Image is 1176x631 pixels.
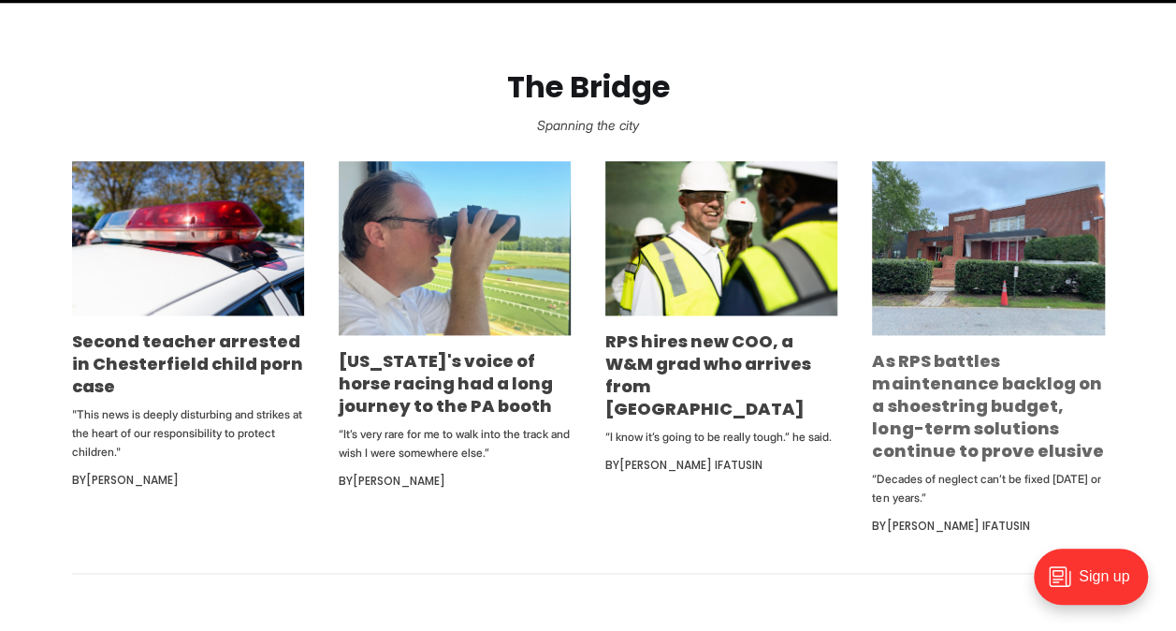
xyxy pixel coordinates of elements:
[72,405,304,462] p: "This news is deeply disturbing and strikes at the heart of our responsibility to protect children."
[339,349,553,418] a: [US_STATE]'s voice of horse racing had a long journey to the PA booth
[86,472,179,488] a: [PERSON_NAME]
[605,330,811,420] a: RPS hires new COO, a W&M grad who arrives from [GEOGRAPHIC_DATA]
[72,330,303,398] a: Second teacher arrested in Chesterfield child porn case
[30,70,1146,105] h2: The Bridge
[872,515,1104,537] div: By
[605,454,837,477] div: By
[605,428,837,447] p: “I know it’s going to be really tough.” he said.
[72,469,304,492] div: By
[339,470,571,492] div: By
[872,161,1104,335] img: As RPS battles maintenance backlog on a shoestring budget, long-term solutions continue to prove ...
[339,425,571,462] p: “It’s very rare for me to walk into the track and wish I were somewhere else.”
[339,161,571,335] img: Virginia's voice of horse racing had a long journey to the PA booth
[872,470,1104,507] p: “Decades of neglect can’t be fixed [DATE] or ten years.”
[872,349,1103,462] a: As RPS battles maintenance backlog on a shoestring budget, long-term solutions continue to prove ...
[72,161,304,315] img: Second teacher arrested in Chesterfield child porn case
[605,161,837,316] img: RPS hires new COO, a W&M grad who arrives from Indianapolis
[619,457,762,473] a: [PERSON_NAME] Ifatusin
[353,473,445,489] a: [PERSON_NAME]
[1018,539,1176,631] iframe: portal-trigger
[30,112,1146,139] p: Spanning the city
[886,518,1029,534] a: [PERSON_NAME] Ifatusin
